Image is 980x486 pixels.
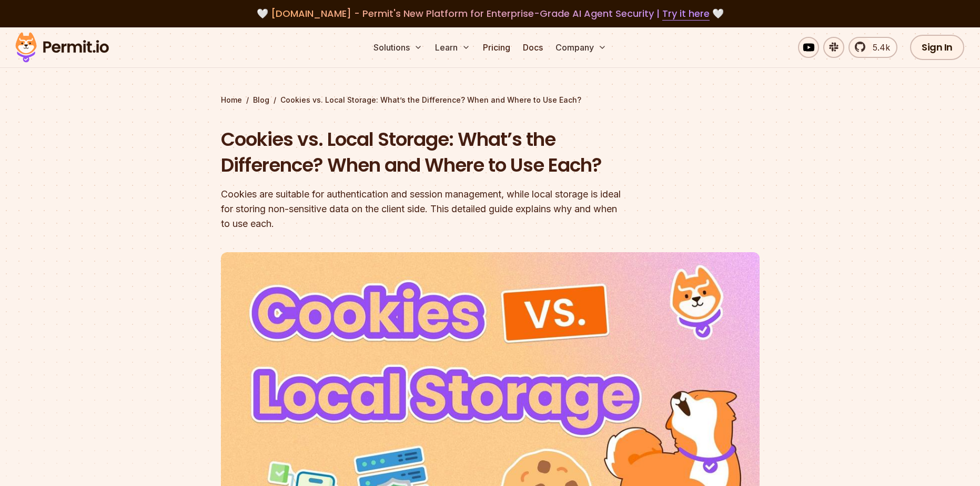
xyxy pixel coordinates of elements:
[221,187,625,231] div: Cookies are suitable for authentication and session management, while local storage is ideal for ...
[25,6,955,21] div: 🤍 🤍
[221,95,242,105] a: Home
[221,126,625,178] h1: Cookies vs. Local Storage: What’s the Difference? When and Where to Use Each?
[271,7,710,20] span: [DOMAIN_NAME] - Permit's New Platform for Enterprise-Grade AI Agent Security |
[479,37,514,58] a: Pricing
[369,37,427,58] button: Solutions
[431,37,474,58] button: Learn
[519,37,547,58] a: Docs
[910,35,964,60] a: Sign In
[11,29,114,65] img: Permit logo
[221,95,760,105] div: / /
[551,37,611,58] button: Company
[848,37,897,58] a: 5.4k
[662,7,710,21] a: Try it here
[866,41,890,54] span: 5.4k
[253,95,269,105] a: Blog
